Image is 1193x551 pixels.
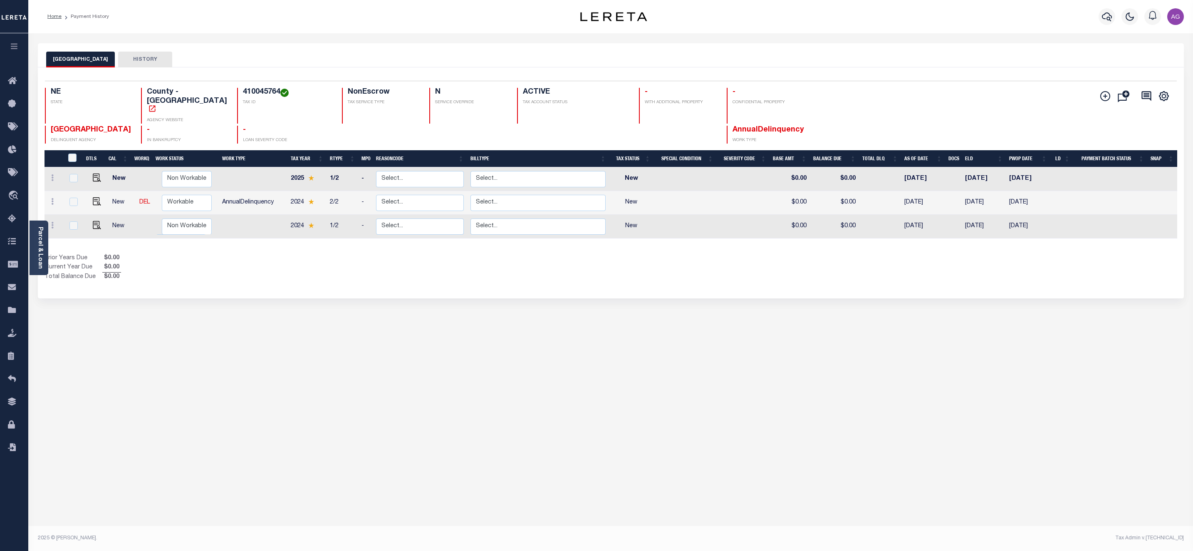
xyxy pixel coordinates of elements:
[45,254,102,263] td: Prior Years Due
[770,215,810,238] td: $0.00
[358,215,373,238] td: -
[105,150,131,167] th: CAL: activate to sort column ascending
[147,88,227,115] h4: County - [GEOGRAPHIC_DATA]
[348,88,419,97] h4: NonEscrow
[102,263,121,272] span: $0.00
[1050,150,1073,167] th: LD: activate to sort column ascending
[243,126,246,134] span: -
[1006,167,1050,191] td: [DATE]
[467,150,609,167] th: BillType: activate to sort column ascending
[287,150,327,167] th: Tax Year: activate to sort column ascending
[131,150,152,167] th: WorkQ
[733,88,735,96] span: -
[139,199,150,205] a: DEL
[859,150,901,167] th: Total DLQ: activate to sort column ascending
[51,137,131,144] p: DELINQUENT AGENCY
[609,167,653,191] td: New
[358,150,373,167] th: MPO
[810,191,859,215] td: $0.00
[118,52,172,67] button: HISTORY
[962,150,1006,167] th: ELD: activate to sort column ascending
[109,215,136,238] td: New
[373,150,467,167] th: ReasonCode: activate to sort column ascending
[962,215,1006,238] td: [DATE]
[962,191,1006,215] td: [DATE]
[243,137,332,144] p: LOAN SEVERITY CODE
[109,191,136,215] td: New
[45,263,102,272] td: Current Year Due
[45,150,63,167] th: &nbsp;&nbsp;&nbsp;&nbsp;&nbsp;&nbsp;&nbsp;&nbsp;&nbsp;&nbsp;
[962,167,1006,191] td: [DATE]
[1006,191,1050,215] td: [DATE]
[219,191,287,215] td: AnnualDelinquency
[733,99,813,106] p: CONFIDENTIAL PROPERTY
[51,99,131,106] p: STATE
[287,215,327,238] td: 2024
[287,167,327,191] td: 2025
[770,150,810,167] th: Base Amt: activate to sort column ascending
[45,272,102,281] td: Total Balance Due
[435,99,507,106] p: SERVICE OVERRIDE
[733,137,813,144] p: WORK TYPE
[243,88,332,97] h4: 410045764
[770,191,810,215] td: $0.00
[609,215,653,238] td: New
[327,150,358,167] th: RType: activate to sort column ascending
[810,167,859,191] td: $0.00
[810,215,859,238] td: $0.00
[1006,215,1050,238] td: [DATE]
[63,150,83,167] th: &nbsp;
[1167,8,1184,25] img: svg+xml;base64,PHN2ZyB4bWxucz0iaHR0cDovL3d3dy53My5vcmcvMjAwMC9zdmciIHBvaW50ZXItZXZlbnRzPSJub25lIi...
[219,150,287,167] th: Work Type
[46,52,115,67] button: [GEOGRAPHIC_DATA]
[152,150,218,167] th: Work Status
[810,150,859,167] th: Balance Due: activate to sort column ascending
[51,88,131,97] h4: NE
[733,126,804,134] span: AnnualDelinquency
[147,137,227,144] p: IN BANKRUPTCY
[147,117,227,124] p: AGENCY WEBSITE
[358,191,373,215] td: -
[645,88,648,96] span: -
[653,150,716,167] th: Special Condition: activate to sort column ascending
[243,99,332,106] p: TAX ID
[102,273,121,282] span: $0.00
[1147,150,1177,167] th: SNAP: activate to sort column ascending
[47,14,62,19] a: Home
[523,88,629,97] h4: ACTIVE
[901,167,945,191] td: [DATE]
[62,13,109,20] li: Payment History
[901,191,945,215] td: [DATE]
[109,167,136,191] td: New
[645,99,716,106] p: WITH ADDITIONAL PROPERTY
[51,126,131,134] span: [GEOGRAPHIC_DATA]
[308,199,314,204] img: Star.svg
[901,150,945,167] th: As of Date: activate to sort column ascending
[37,227,43,269] a: Parcel & Loan
[348,99,419,106] p: TAX SERVICE TYPE
[1006,150,1050,167] th: PWOP Date: activate to sort column ascending
[327,167,358,191] td: 1/2
[609,191,653,215] td: New
[287,191,327,215] td: 2024
[945,150,962,167] th: Docs
[358,167,373,191] td: -
[770,167,810,191] td: $0.00
[523,99,629,106] p: TAX ACCOUNT STATUS
[1073,150,1147,167] th: Payment Batch Status: activate to sort column ascending
[308,223,314,228] img: Star.svg
[147,126,150,134] span: -
[8,191,21,201] i: travel_explore
[609,150,653,167] th: Tax Status: activate to sort column ascending
[102,254,121,263] span: $0.00
[83,150,105,167] th: DTLS
[717,150,770,167] th: Severity Code: activate to sort column ascending
[435,88,507,97] h4: N
[580,12,647,21] img: logo-dark.svg
[327,191,358,215] td: 2/2
[327,215,358,238] td: 1/2
[308,175,314,181] img: Star.svg
[901,215,945,238] td: [DATE]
